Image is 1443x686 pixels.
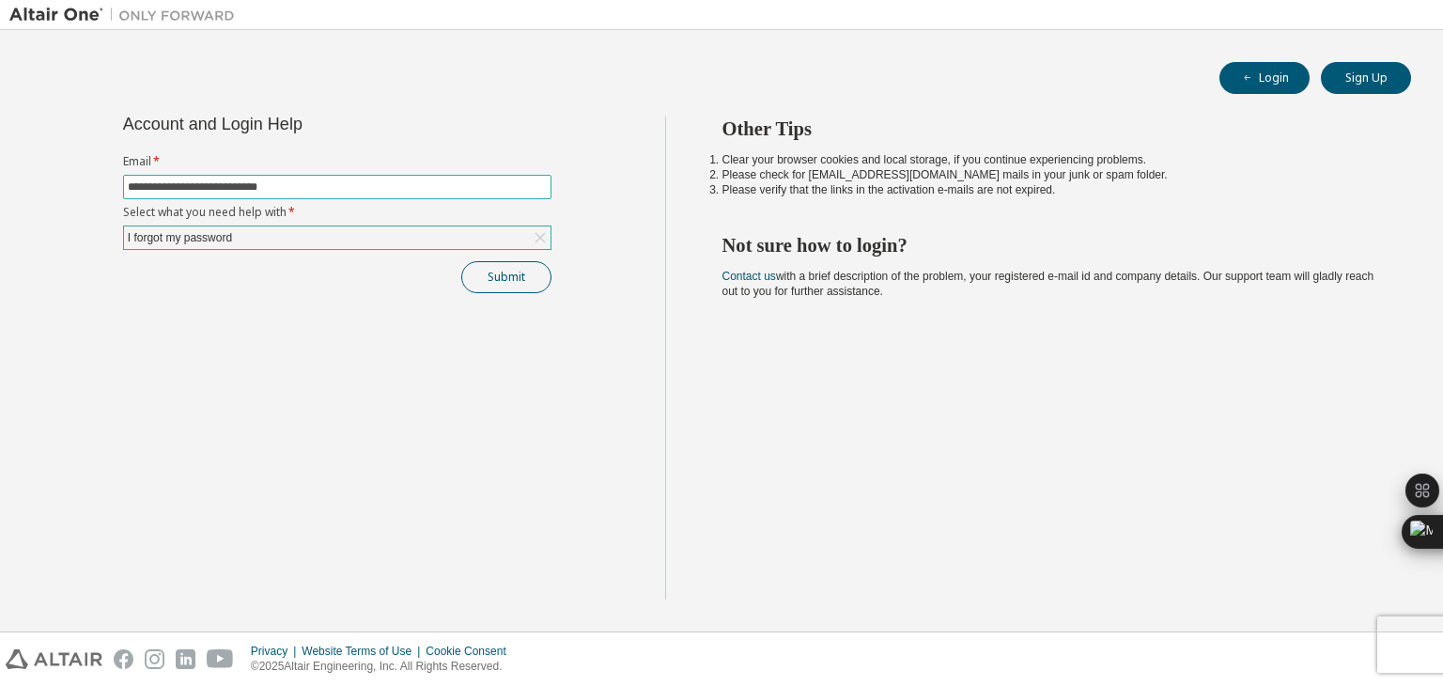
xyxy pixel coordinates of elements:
[207,649,234,669] img: youtube.svg
[1219,62,1310,94] button: Login
[123,205,551,220] label: Select what you need help with
[114,649,133,669] img: facebook.svg
[124,226,551,249] div: I forgot my password
[461,261,551,293] button: Submit
[251,659,518,675] p: © 2025 Altair Engineering, Inc. All Rights Reserved.
[123,117,466,132] div: Account and Login Help
[125,227,235,248] div: I forgot my password
[722,117,1378,141] h2: Other Tips
[722,270,1374,298] span: with a brief description of the problem, your registered e-mail id and company details. Our suppo...
[6,649,102,669] img: altair_logo.svg
[1321,62,1411,94] button: Sign Up
[722,270,776,283] a: Contact us
[302,644,426,659] div: Website Terms of Use
[722,152,1378,167] li: Clear your browser cookies and local storage, if you continue experiencing problems.
[9,6,244,24] img: Altair One
[176,649,195,669] img: linkedin.svg
[722,233,1378,257] h2: Not sure how to login?
[426,644,517,659] div: Cookie Consent
[722,167,1378,182] li: Please check for [EMAIL_ADDRESS][DOMAIN_NAME] mails in your junk or spam folder.
[123,154,551,169] label: Email
[145,649,164,669] img: instagram.svg
[722,182,1378,197] li: Please verify that the links in the activation e-mails are not expired.
[251,644,302,659] div: Privacy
